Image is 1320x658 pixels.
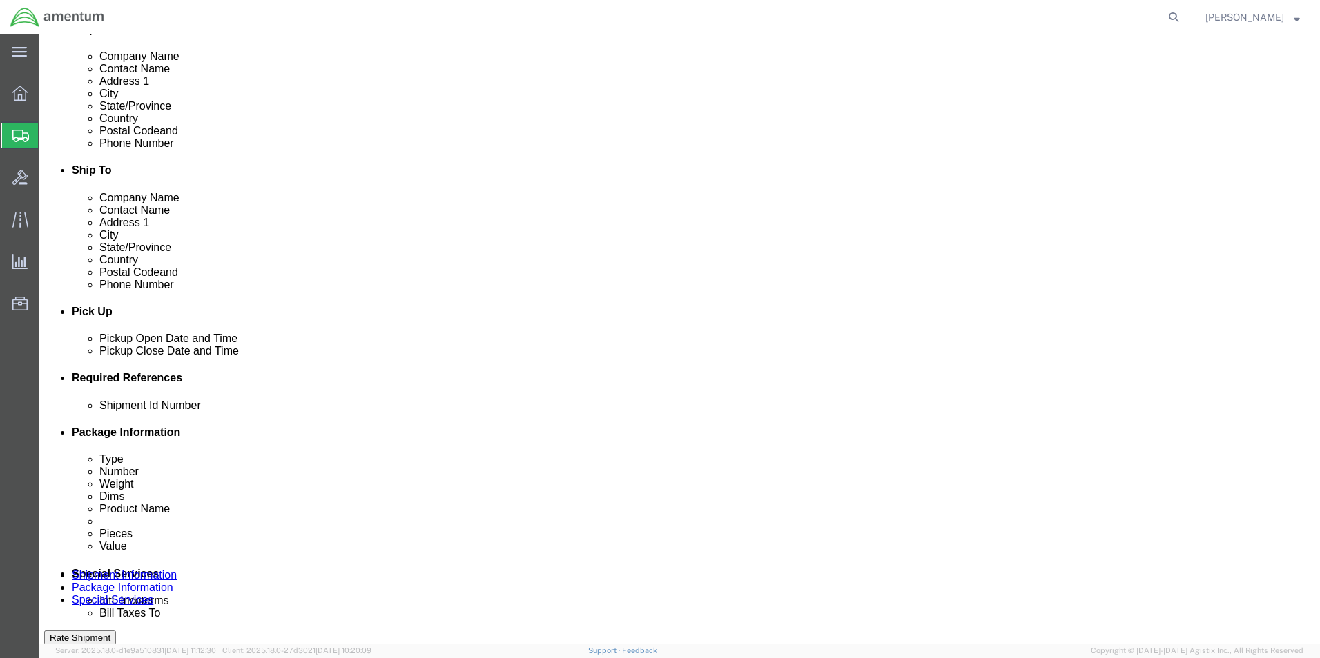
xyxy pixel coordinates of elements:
[1091,645,1303,657] span: Copyright © [DATE]-[DATE] Agistix Inc., All Rights Reserved
[164,646,216,655] span: [DATE] 11:12:30
[222,646,371,655] span: Client: 2025.18.0-27d3021
[10,7,105,28] img: logo
[588,646,623,655] a: Support
[1205,10,1284,25] span: Zachary Bolhuis
[1205,9,1301,26] button: [PERSON_NAME]
[39,34,1320,644] iframe: FS Legacy Container
[316,646,371,655] span: [DATE] 10:20:09
[622,646,657,655] a: Feedback
[55,646,216,655] span: Server: 2025.18.0-d1e9a510831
